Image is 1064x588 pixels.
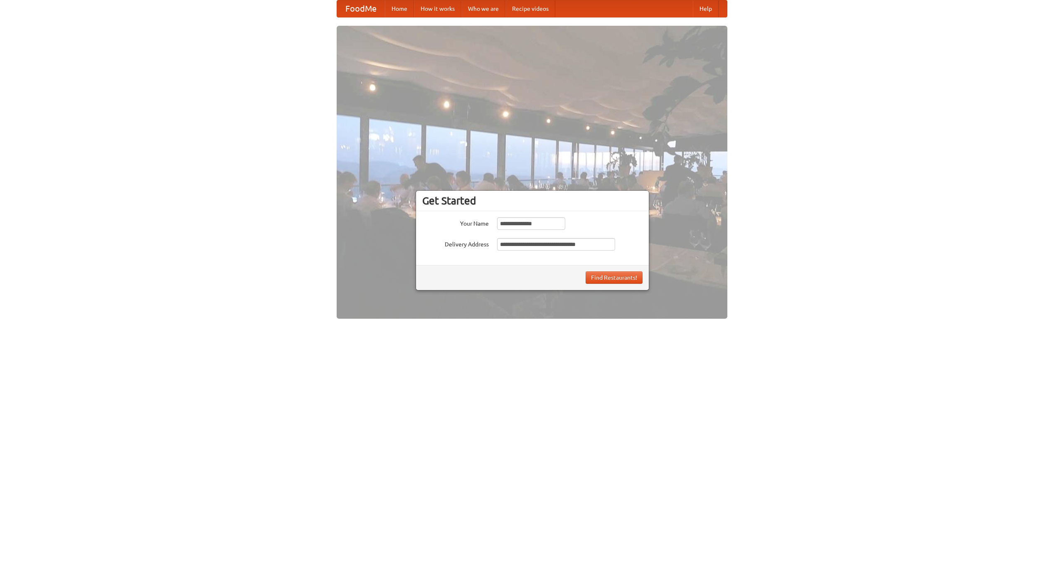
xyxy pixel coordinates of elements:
a: FoodMe [337,0,385,17]
a: Recipe videos [505,0,555,17]
a: Home [385,0,414,17]
button: Find Restaurants! [586,271,643,284]
h3: Get Started [422,194,643,207]
a: How it works [414,0,461,17]
a: Help [693,0,719,17]
a: Who we are [461,0,505,17]
label: Your Name [422,217,489,228]
label: Delivery Address [422,238,489,248]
